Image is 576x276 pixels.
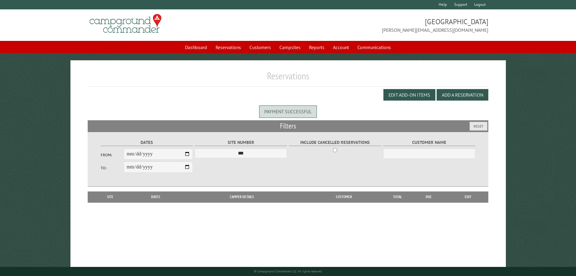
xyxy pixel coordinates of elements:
[91,191,130,202] th: Site
[289,139,381,146] label: Include Cancelled Reservations
[181,42,211,53] a: Dashboard
[182,191,302,202] th: Camper Details
[329,42,353,53] a: Account
[383,89,435,101] button: Edit Add-on Items
[470,122,487,131] button: Reset
[259,105,317,118] div: Payment successful
[386,191,410,202] th: Total
[437,89,488,101] button: Add a Reservation
[101,152,124,158] label: From:
[88,70,489,87] h1: Reservations
[88,12,163,35] img: Campground Commander
[410,191,448,202] th: Due
[254,269,322,273] small: © Campground Commander LLC. All rights reserved.
[288,17,489,34] span: [GEOGRAPHIC_DATA] [PERSON_NAME][EMAIL_ADDRESS][DOMAIN_NAME]
[130,191,182,202] th: Dates
[101,139,193,146] label: Dates
[88,120,489,132] h2: Filters
[276,42,304,53] a: Campsites
[246,42,275,53] a: Customers
[448,191,489,202] th: Edit
[101,165,124,171] label: To:
[302,191,386,202] th: Customer
[212,42,245,53] a: Reservations
[354,42,395,53] a: Communications
[305,42,328,53] a: Reports
[383,139,475,146] label: Customer Name
[195,139,287,146] label: Site Number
